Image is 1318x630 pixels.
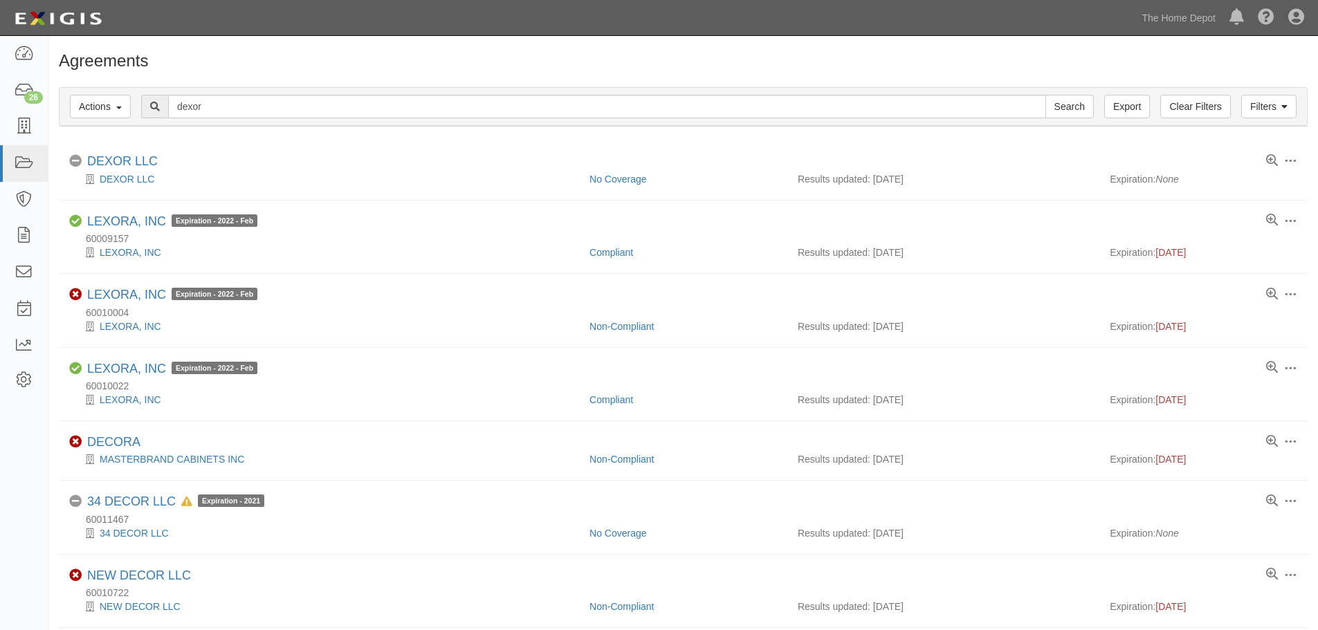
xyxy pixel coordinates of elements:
[69,172,579,186] div: DEXOR LLC
[798,172,1089,186] div: Results updated: [DATE]
[69,569,82,582] i: Non-Compliant
[10,6,106,31] img: logo-5460c22ac91f19d4615b14bd174203de0afe785f0fc80cf4dbbc73dc1793850b.png
[1155,601,1186,612] span: [DATE]
[24,91,43,104] div: 26
[172,288,257,300] span: Expiration - 2022 - Feb
[69,155,82,167] i: No Coverage
[1160,95,1230,118] a: Clear Filters
[69,526,579,540] div: 34 DECOR LLC
[79,101,111,112] span: Actions
[198,494,264,507] span: Expiration - 2021
[87,435,140,450] div: DECORA
[1110,600,1297,613] div: Expiration:
[1266,214,1278,227] a: View results summary
[1110,245,1297,259] div: Expiration:
[69,393,579,407] div: LEXORA, INC
[798,600,1089,613] div: Results updated: [DATE]
[69,436,82,448] i: Non-Compliant
[589,394,633,405] a: Compliant
[100,528,169,539] a: 34 DECOR LLC
[100,601,181,612] a: NEW DECOR LLC
[69,288,82,301] i: Non-Compliant
[589,601,654,612] a: Non-Compliant
[100,174,154,185] a: DEXOR LLC
[69,586,1308,600] div: 60010722
[1110,526,1297,540] div: Expiration:
[1155,247,1186,258] span: [DATE]
[69,379,1308,393] div: 60010022
[87,494,176,508] a: 34 DECOR LLC
[798,245,1089,259] div: Results updated: [DATE]
[1155,174,1178,185] em: None
[69,319,579,333] div: LEXORA, INC
[69,495,82,508] i: No Coverage
[1266,436,1278,448] a: View results summary
[1266,362,1278,374] a: View results summary
[589,528,647,539] a: No Coverage
[87,568,191,582] a: NEW DECOR LLC
[1110,172,1297,186] div: Expiration:
[1155,528,1178,539] em: None
[798,526,1089,540] div: Results updated: [DATE]
[1266,568,1278,581] a: View results summary
[69,306,1308,319] div: 60010004
[87,288,257,303] div: LEXORA, INC
[87,362,257,377] div: LEXORA, INC
[87,494,264,510] div: 34 DECOR LLC
[589,321,654,332] a: Non-Compliant
[87,362,166,376] a: LEXORA, INC
[87,288,166,302] a: LEXORA, INC
[181,497,192,507] i: In Default since 10/26/2023
[1045,95,1094,118] input: Search
[1155,454,1186,465] span: [DATE]
[172,362,257,374] span: Expiration - 2022 - Feb
[798,319,1089,333] div: Results updated: [DATE]
[1266,288,1278,301] a: View results summary
[1155,394,1186,405] span: [DATE]
[69,452,579,466] div: MASTERBRAND CABINETS INC
[87,568,191,584] div: NEW DECOR LLC
[1266,495,1278,508] a: View results summary
[1135,4,1223,32] a: The Home Depot
[100,394,161,405] a: LEXORA, INC
[87,214,166,228] a: LEXORA, INC
[70,95,131,118] button: Actions
[69,512,1308,526] div: 60011467
[168,95,1046,118] input: Search
[100,321,161,332] a: LEXORA, INC
[1104,95,1150,118] a: Export
[589,247,633,258] a: Compliant
[798,393,1089,407] div: Results updated: [DATE]
[589,454,654,465] a: Non-Compliant
[172,214,257,227] span: Expiration - 2022 - Feb
[1266,155,1278,167] a: View results summary
[69,245,579,259] div: LEXORA, INC
[69,600,579,613] div: NEW DECOR LLC
[59,52,1308,70] h1: Agreements
[1110,319,1297,333] div: Expiration:
[87,154,158,169] div: DEXOR LLC
[1110,452,1297,466] div: Expiration:
[100,454,244,465] a: MASTERBRAND CABINETS INC
[1241,95,1297,118] a: Filters
[100,247,161,258] a: LEXORA, INC
[87,435,140,449] a: DECORA
[69,362,82,375] i: Compliant
[87,154,158,168] a: DEXOR LLC
[1110,393,1297,407] div: Expiration:
[1155,321,1186,332] span: [DATE]
[589,174,647,185] a: No Coverage
[69,232,1308,245] div: 60009157
[798,452,1089,466] div: Results updated: [DATE]
[69,215,82,228] i: Compliant
[1258,10,1274,26] i: Help Center - Complianz
[87,214,257,230] div: LEXORA, INC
